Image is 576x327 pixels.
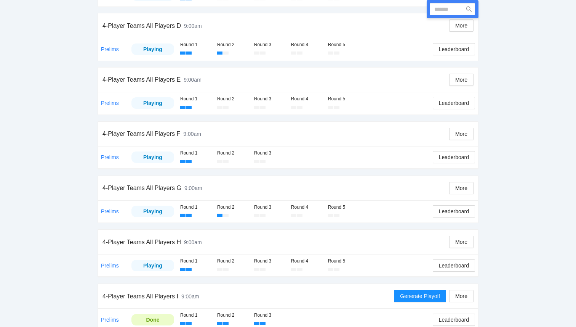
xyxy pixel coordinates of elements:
[217,312,248,319] div: Round 2
[439,99,469,107] span: Leaderboard
[463,3,475,15] button: search
[449,290,474,302] button: More
[291,258,322,265] div: Round 4
[328,204,359,211] div: Round 5
[184,77,202,83] span: 9:00am
[180,258,211,265] div: Round 1
[433,259,475,272] button: Leaderboard
[455,21,467,30] span: More
[449,128,474,140] button: More
[439,261,469,270] span: Leaderboard
[439,153,469,161] span: Leaderboard
[183,131,201,137] span: 9:00am
[449,74,474,86] button: More
[328,95,359,103] div: Round 5
[184,185,202,191] span: 9:00am
[455,130,467,138] span: More
[254,204,285,211] div: Round 3
[254,150,285,157] div: Round 3
[137,261,168,270] div: Playing
[137,153,168,161] div: Playing
[137,45,168,53] div: Playing
[184,23,202,29] span: 9:00am
[291,41,322,48] div: Round 4
[328,41,359,48] div: Round 5
[180,95,211,103] div: Round 1
[439,45,469,53] span: Leaderboard
[180,150,211,157] div: Round 1
[102,239,181,245] span: 4-Player Teams All Players H
[101,100,119,106] a: Prelims
[254,41,285,48] div: Round 3
[101,154,119,160] a: Prelims
[102,293,178,300] span: 4-Player Teams All Players I
[101,208,119,214] a: Prelims
[180,312,211,319] div: Round 1
[400,292,440,300] span: Generate Playoff
[137,316,168,324] div: Done
[328,258,359,265] div: Round 5
[217,150,248,157] div: Round 2
[463,6,475,12] span: search
[137,207,168,216] div: Playing
[455,76,467,84] span: More
[184,239,202,245] span: 9:00am
[101,317,119,323] a: Prelims
[180,204,211,211] div: Round 1
[433,97,475,109] button: Leaderboard
[449,19,474,32] button: More
[217,258,248,265] div: Round 2
[254,312,285,319] div: Round 3
[433,43,475,55] button: Leaderboard
[291,204,322,211] div: Round 4
[439,207,469,216] span: Leaderboard
[449,182,474,194] button: More
[455,292,467,300] span: More
[254,258,285,265] div: Round 3
[433,314,475,326] button: Leaderboard
[101,263,119,269] a: Prelims
[455,238,467,246] span: More
[137,99,168,107] div: Playing
[102,76,181,83] span: 4-Player Teams All Players E
[394,290,446,302] button: Generate Playoff
[217,41,248,48] div: Round 2
[102,23,181,29] span: 4-Player Teams All Players D
[433,151,475,163] button: Leaderboard
[181,293,199,300] span: 9:00am
[455,184,467,192] span: More
[217,204,248,211] div: Round 2
[180,41,211,48] div: Round 1
[433,205,475,217] button: Leaderboard
[254,95,285,103] div: Round 3
[449,236,474,248] button: More
[291,95,322,103] div: Round 4
[102,185,181,191] span: 4-Player Teams All Players G
[439,316,469,324] span: Leaderboard
[102,130,180,137] span: 4-Player Teams All Players F
[217,95,248,103] div: Round 2
[101,46,119,52] a: Prelims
